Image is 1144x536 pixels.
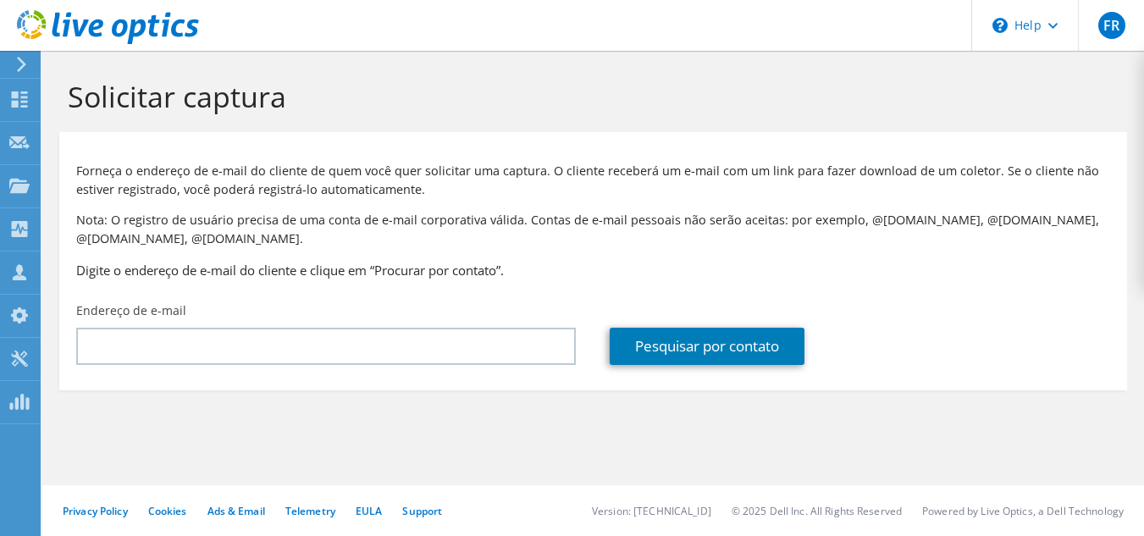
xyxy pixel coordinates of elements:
h3: Digite o endereço de e-mail do cliente e clique em “Procurar por contato”. [76,261,1110,279]
span: FR [1098,12,1125,39]
p: Nota: O registro de usuário precisa de uma conta de e-mail corporativa válida. Contas de e-mail p... [76,211,1110,248]
a: EULA [356,504,382,518]
h1: Solicitar captura [68,79,1110,114]
label: Endereço de e-mail [76,302,186,319]
a: Cookies [148,504,187,518]
svg: \n [992,18,1008,33]
a: Privacy Policy [63,504,128,518]
a: Support [402,504,442,518]
li: Version: [TECHNICAL_ID] [592,504,711,518]
a: Ads & Email [207,504,265,518]
li: Powered by Live Optics, a Dell Technology [922,504,1124,518]
li: © 2025 Dell Inc. All Rights Reserved [732,504,902,518]
p: Forneça o endereço de e-mail do cliente de quem você quer solicitar uma captura. O cliente recebe... [76,162,1110,199]
a: Pesquisar por contato [610,328,804,365]
a: Telemetry [285,504,335,518]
